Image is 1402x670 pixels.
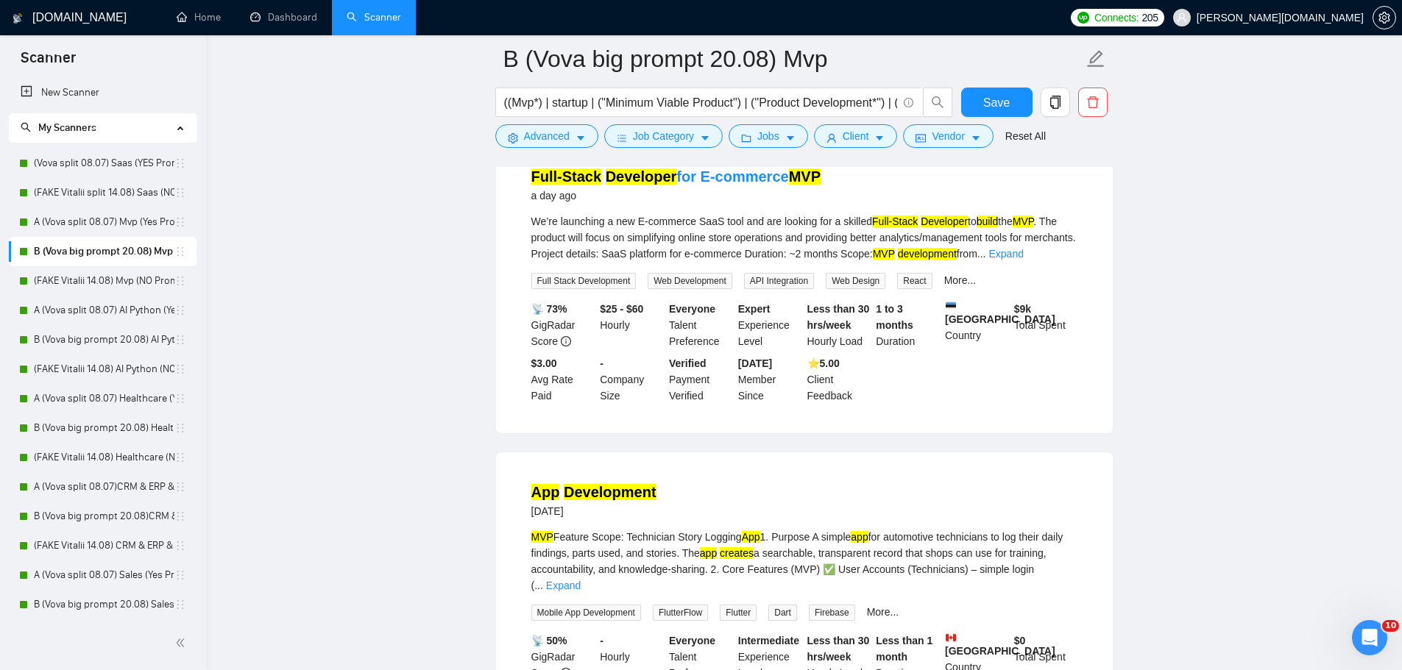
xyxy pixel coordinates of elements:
[38,121,96,134] span: My Scanners
[34,178,174,207] a: (FAKE Vitalii split 14.08) Saas (NO Prompt 01.07)
[34,149,174,178] a: (Vova split 08.07) Saas (YES Prompt 13.08)
[897,273,932,289] span: React
[903,124,993,148] button: idcardVendorcaret-down
[946,301,956,311] img: 🇪🇪
[34,413,174,443] a: B (Vova big prompt 20.08) Healthcare (Yes Prompt 13.08)
[531,168,821,185] a: Full-Stack Developerfor E-commerceMVP
[946,632,956,643] img: 🇨🇦
[34,502,174,531] a: B (Vova big prompt 20.08)CRM & ERP & PMS
[534,580,543,591] span: ...
[34,560,174,590] a: A (Vova split 08.07) Sales (Yes Prompt 13.08)
[174,334,186,346] span: holder
[735,301,804,349] div: Experience Level
[174,275,186,287] span: holder
[921,215,968,227] mark: Developer
[876,635,932,663] b: Less than 1 month
[546,580,581,591] a: Expand
[9,178,197,207] li: (FAKE Vitalii split 14.08) Saas (NO Prompt 01.07)
[9,78,197,107] li: New Scanner
[531,357,557,369] b: $3.00
[508,132,518,143] span: setting
[1041,88,1070,117] button: copy
[768,605,797,621] span: Dart
[9,296,197,325] li: A (Vova split 08.07) AI Python (Yes Prompt 13.08)
[528,301,598,349] div: GigRadar Score
[648,273,732,289] span: Web Development
[9,325,197,354] li: B (Vova big prompt 20.08) AI Python
[9,590,197,619] li: B (Vova big prompt 20.08) Sales
[898,248,957,260] mark: development
[9,472,197,502] li: A (Vova split 08.07)CRM & ERP & PMS (Yes Prompt 13.08)
[971,132,981,143] span: caret-down
[807,303,870,331] b: Less than 30 hrs/week
[944,274,977,286] a: More...
[174,452,186,463] span: holder
[942,301,1011,349] div: Country
[669,303,715,315] b: Everyone
[807,357,840,369] b: ⭐️ 5.00
[503,40,1083,77] input: Scanner name...
[9,237,197,266] li: B (Vova big prompt 20.08) Mvp
[1079,96,1107,109] span: delete
[531,635,567,646] b: 📡 50%
[807,635,870,663] b: Less than 30 hrs/week
[720,547,754,559] mark: creates
[21,78,185,107] a: New Scanner
[600,303,643,315] b: $25 - $60
[250,11,317,24] a: dashboardDashboard
[1078,88,1108,117] button: delete
[34,531,174,560] a: (FAKE Vitalii 14.08) CRM & ERP & PMS (NO Prompt 01.07)
[174,157,186,169] span: holder
[633,128,694,144] span: Job Category
[720,605,757,621] span: Flutter
[738,303,771,315] b: Expert
[531,502,656,520] div: [DATE]
[9,413,197,443] li: B (Vova big prompt 20.08) Healthcare (Yes Prompt 13.08)
[21,122,31,132] span: search
[1005,128,1046,144] a: Reset All
[1141,10,1158,26] span: 205
[785,132,796,143] span: caret-down
[21,121,96,134] span: My Scanners
[9,560,197,590] li: A (Vova split 08.07) Sales (Yes Prompt 13.08)
[961,88,1033,117] button: Save
[814,124,898,148] button: userClientcaret-down
[524,128,570,144] span: Advanced
[9,149,197,178] li: (Vova split 08.07) Saas (YES Prompt 13.08)
[1013,215,1034,227] mark: MVP
[597,301,666,349] div: Hourly
[34,384,174,413] a: A (Vova split 08.07) Healthcare (Yes Prompt 13.08)
[9,531,197,560] li: (FAKE Vitalii 14.08) CRM & ERP & PMS (NO Prompt 01.07)
[531,168,602,185] mark: Full-Stack
[600,357,603,369] b: -
[1373,6,1396,29] button: setting
[983,93,1010,112] span: Save
[531,303,567,315] b: 📡 73%
[174,393,186,405] span: holder
[34,443,174,472] a: (FAKE Vitalii 14.08) Healthcare (NO Prompt 01.07)
[564,484,656,500] mark: Development
[604,124,723,148] button: barsJob Categorycaret-down
[923,88,952,117] button: search
[504,93,897,112] input: Search Freelance Jobs...
[600,635,603,646] b: -
[174,569,186,581] span: holder
[1011,301,1080,349] div: Total Spent
[1382,620,1399,632] span: 10
[531,529,1077,594] div: Feature Scope: Technician Story Logging 1. Purpose A simple for automotive technicians to log the...
[932,128,964,144] span: Vendor
[34,325,174,354] a: B (Vova big prompt 20.08) AI Python
[174,187,186,199] span: holder
[531,213,1077,262] div: We’re launching a new E-commerce SaaS tool and are looking for a skilled to the . The product wil...
[561,336,571,346] span: info-circle
[174,246,186,257] span: holder
[9,443,197,472] li: (FAKE Vitalii 14.08) Healthcare (NO Prompt 01.07)
[531,605,641,621] span: Mobile App Development
[977,248,986,260] span: ...
[531,273,637,289] span: Full Stack Development
[809,605,855,621] span: Firebase
[1177,13,1187,23] span: user
[347,11,401,24] a: searchScanner
[804,355,874,404] div: Client Feedback
[1352,620,1387,655] iframe: Intercom live chat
